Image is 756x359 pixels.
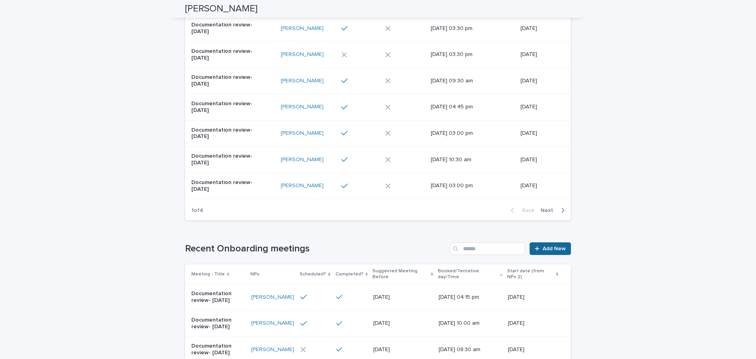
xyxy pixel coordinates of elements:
p: [DATE] [508,294,558,301]
button: Back [504,207,537,214]
p: [DATE] [521,78,558,84]
p: Documentation review- [DATE] [191,153,257,166]
p: [DATE] 09:30 am [431,78,497,84]
h2: [PERSON_NAME] [185,3,258,15]
a: [PERSON_NAME] [251,294,294,301]
p: [DATE] [521,130,558,137]
p: Documentation review- [DATE] [191,22,257,35]
p: [DATE] [373,320,430,327]
p: Documentation review- [DATE] [191,100,257,114]
p: Documentation review- [DATE] [191,179,257,193]
p: Meeting - Title [191,270,225,279]
p: [DATE] [521,156,558,163]
p: [DATE] [373,294,430,301]
button: Next [537,207,571,214]
p: Completed? [335,270,363,279]
p: [DATE] 08:30 am [439,346,495,353]
p: Documentation review- [DATE] [191,74,257,87]
p: [DATE] [521,104,558,110]
p: [DATE] 04:45 pm [431,104,497,110]
p: [DATE] [521,25,558,32]
p: Start date (from NPs 2) [507,267,554,281]
p: [DATE] [508,320,558,327]
a: [PERSON_NAME] [281,104,324,110]
p: [DATE] [373,346,430,353]
a: [PERSON_NAME] [281,130,324,137]
a: [PERSON_NAME] [251,320,294,327]
p: [DATE] [521,182,558,189]
h1: Recent Onboarding meetings [185,243,447,255]
p: Documentation review- [DATE] [191,317,245,330]
tr: Documentation review- [DATE][PERSON_NAME] [DATE] 10:30 am[DATE] [185,147,571,173]
tr: Documentation review- [DATE][PERSON_NAME] [DATE] 03:00 pm[DATE] [185,173,571,199]
p: [DATE] [508,346,558,353]
tr: Documentation review- [DATE][PERSON_NAME] [DATE] 03:00 pm[DATE] [185,120,571,147]
p: Documentation review- [DATE] [191,343,245,356]
p: [DATE] 04:15 pm [439,294,495,301]
a: [PERSON_NAME] [281,51,324,58]
p: Documentation review- [DATE] [191,127,257,140]
tr: Documentation review- [DATE][PERSON_NAME] [DATE][DATE] 04:15 pm[DATE] [185,284,571,311]
input: Search [450,242,525,255]
p: Booked/Tentative day/Time [438,267,498,281]
a: [PERSON_NAME] [281,78,324,84]
p: Scheduled? [300,270,326,279]
p: 1 of 4 [185,201,209,220]
p: [DATE] 03:00 pm [431,182,497,189]
p: Documentation review- [DATE] [191,48,257,61]
p: [DATE] 10:30 am [431,156,497,163]
tr: Documentation review- [DATE][PERSON_NAME] [DATE] 03:30 pm[DATE] [185,41,571,68]
p: [DATE] 03:30 pm [431,25,497,32]
a: [PERSON_NAME] [281,182,324,189]
span: Back [517,208,534,213]
a: Add New [530,242,571,255]
p: [DATE] 10:00 am [439,320,495,327]
tr: Documentation review- [DATE][PERSON_NAME] [DATE] 09:30 am[DATE] [185,68,571,94]
tr: Documentation review- [DATE][PERSON_NAME] [DATE] 03:30 pm[DATE] [185,15,571,42]
p: NPs [250,270,259,279]
tr: Documentation review- [DATE][PERSON_NAME] [DATE][DATE] 10:00 am[DATE] [185,310,571,337]
span: Next [541,208,558,213]
a: [PERSON_NAME] [281,156,324,163]
p: Documentation review- [DATE] [191,290,245,304]
p: Suggested Meeting Before [372,267,429,281]
p: [DATE] [521,51,558,58]
a: [PERSON_NAME] [281,25,324,32]
tr: Documentation review- [DATE][PERSON_NAME] [DATE] 04:45 pm[DATE] [185,94,571,120]
span: Add New [543,246,566,251]
p: [DATE] 03:30 pm [431,51,497,58]
p: [DATE] 03:00 pm [431,130,497,137]
a: [PERSON_NAME] [251,346,294,353]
